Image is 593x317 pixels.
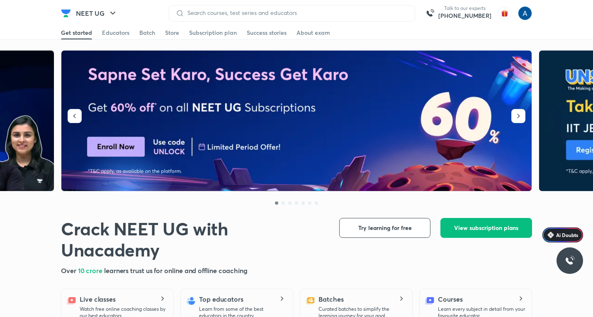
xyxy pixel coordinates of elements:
[61,29,92,37] div: Get started
[454,224,518,232] span: View subscription plans
[556,232,578,238] span: Ai Doubts
[199,294,243,304] h5: Top educators
[565,256,575,266] img: ttu
[184,10,408,16] input: Search courses, test series and educators
[61,266,78,275] span: Over
[438,12,491,20] a: [PHONE_NUMBER]
[80,294,116,304] h5: Live classes
[247,26,287,39] a: Success stories
[139,26,155,39] a: Batch
[318,294,343,304] h5: Batches
[61,218,326,261] h1: Crack NEET UG with Unacademy
[296,29,330,37] div: About exam
[438,294,462,304] h5: Courses
[422,5,438,22] img: call-us
[102,26,129,39] a: Educators
[518,6,532,20] img: Anees Ahmed
[102,29,129,37] div: Educators
[247,29,287,37] div: Success stories
[296,26,330,39] a: About exam
[438,5,491,12] p: Talk to our experts
[440,218,532,238] button: View subscription plans
[165,29,179,37] div: Store
[61,8,71,18] img: Company Logo
[547,232,554,238] img: Icon
[542,227,583,242] a: Ai Doubts
[104,266,248,275] span: learners trust us for online and offline coaching
[139,29,155,37] div: Batch
[358,224,412,232] span: Try learning for free
[189,26,237,39] a: Subscription plan
[71,5,123,22] button: NEET UG
[165,26,179,39] a: Store
[78,266,104,275] span: 10 crore
[61,26,92,39] a: Get started
[339,218,430,238] button: Try learning for free
[189,29,237,37] div: Subscription plan
[498,7,511,20] img: avatar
